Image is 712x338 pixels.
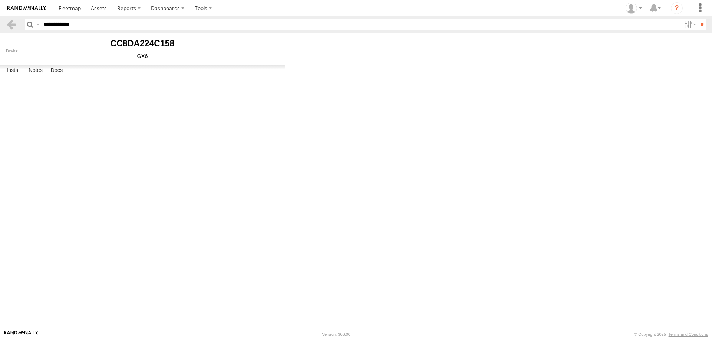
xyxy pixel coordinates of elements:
img: rand-logo.svg [7,6,46,11]
label: Search Query [35,19,41,30]
label: Install [3,65,24,76]
div: Device [6,49,279,53]
a: Terms and Conditions [669,332,708,337]
label: Docs [47,65,66,76]
div: GX6 [6,53,279,59]
i: ? [671,2,683,14]
a: Visit our Website [4,331,38,338]
b: CC8DA224C158 [111,39,175,48]
div: © Copyright 2025 - [634,332,708,337]
label: Search Filter Options [682,19,698,30]
div: Hayley Petersen [623,3,645,14]
a: Back to previous Page [6,19,17,30]
div: Version: 306.00 [322,332,350,337]
label: Notes [25,65,46,76]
